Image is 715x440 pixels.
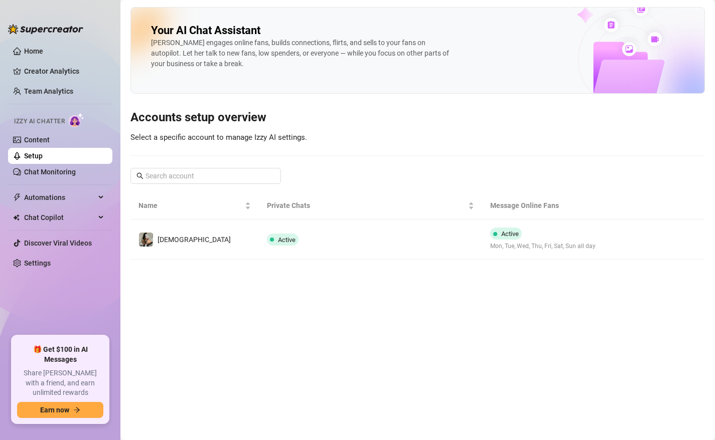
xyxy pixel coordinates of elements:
[482,192,631,219] th: Message Online Fans
[681,406,705,430] iframe: Intercom live chat
[69,113,84,127] img: AI Chatter
[259,192,482,219] th: Private Chats
[8,24,83,34] img: logo-BBDzfeDw.svg
[130,133,307,142] span: Select a specific account to manage Izzy AI settings.
[24,47,43,55] a: Home
[24,87,73,95] a: Team Analytics
[130,192,259,219] th: Name
[151,24,260,38] h2: Your AI Chat Assistant
[24,63,104,79] a: Creator Analytics
[278,236,296,244] span: Active
[17,368,103,398] span: Share [PERSON_NAME] with a friend, and earn unlimited rewards
[24,136,50,144] a: Content
[490,242,596,251] span: Mon, Tue, Wed, Thu, Fri, Sat, Sun all day
[130,110,705,126] h3: Accounts setup overview
[24,189,95,205] span: Automations
[17,345,103,364] span: 🎁 Get $100 in AI Messages
[267,200,466,211] span: Private Chats
[146,170,267,181] input: Search account
[24,259,51,267] a: Settings
[24,239,92,247] a: Discover Viral Videos
[158,236,231,244] span: [DEMOGRAPHIC_DATA]
[13,214,20,221] img: Chat Copilot
[13,193,21,201] span: thunderbolt
[151,38,452,69] div: [PERSON_NAME] engages online fans, builds connections, flirts, and sells to your fans on autopilo...
[139,233,153,247] img: Goddess
[24,152,43,160] a: Setup
[14,117,65,126] span: Izzy AI Chatter
[138,200,243,211] span: Name
[73,406,80,413] span: arrow-right
[40,406,69,414] span: Earn now
[136,172,144,179] span: search
[17,402,103,418] button: Earn nowarrow-right
[24,209,95,226] span: Chat Copilot
[24,168,76,176] a: Chat Monitoring
[501,230,519,238] span: Active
